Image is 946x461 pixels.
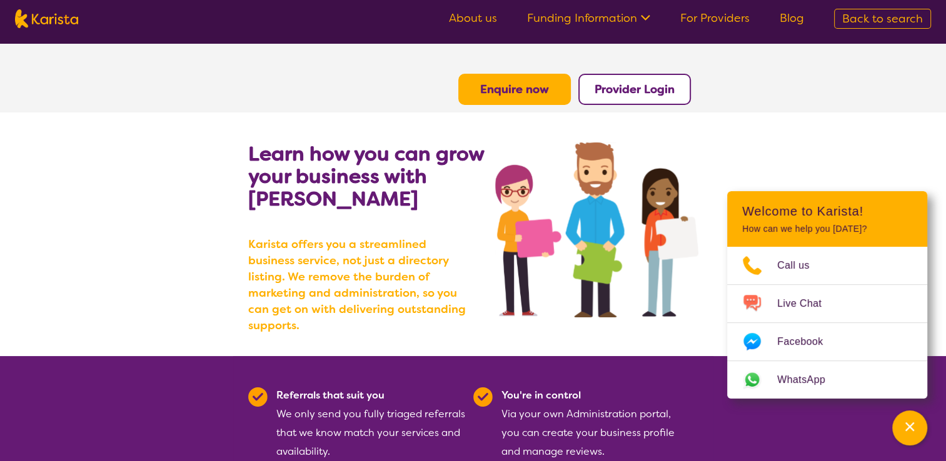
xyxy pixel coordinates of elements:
a: Funding Information [527,11,650,26]
b: Learn how you can grow your business with [PERSON_NAME] [248,141,484,212]
div: Channel Menu [727,191,927,399]
img: Tick [473,387,493,407]
b: Karista offers you a streamlined business service, not just a directory listing. We remove the bu... [248,236,473,334]
p: How can we help you [DATE]? [742,224,912,234]
a: Back to search [834,9,931,29]
span: Live Chat [777,294,837,313]
button: Provider Login [578,74,691,105]
span: Back to search [842,11,923,26]
span: WhatsApp [777,370,840,389]
h2: Welcome to Karista! [742,204,912,219]
b: You're in control [501,389,581,402]
button: Enquire now [458,74,571,105]
a: Provider Login [595,82,675,97]
button: Channel Menu [892,410,927,445]
div: Via your own Administration portal, you can create your business profile and manage reviews. [501,386,691,461]
a: For Providers [680,11,750,26]
a: About us [449,11,497,26]
img: Tick [248,387,268,407]
span: Call us [777,256,825,275]
b: Referrals that suit you [276,389,385,402]
a: Blog [780,11,804,26]
a: Enquire now [480,82,549,97]
img: Karista logo [15,9,78,28]
a: Web link opens in a new tab. [727,361,927,399]
ul: Choose channel [727,247,927,399]
span: Facebook [777,332,838,351]
img: grow your business with Karista [495,142,698,317]
div: We only send you fully triaged referrals that we know match your services and availability. [276,386,466,461]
